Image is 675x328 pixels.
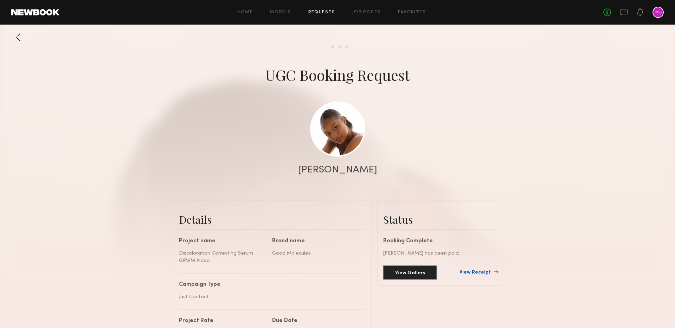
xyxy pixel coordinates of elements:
[179,250,267,264] div: Discoloration Correcting Serum GRWM Video
[272,318,360,324] div: Due Date
[179,293,360,301] div: Just Content
[398,10,426,15] a: Favorites
[265,65,410,85] div: UGC Booking Request
[298,165,377,175] div: [PERSON_NAME]
[179,318,267,324] div: Project Rate
[383,250,496,257] div: [PERSON_NAME] has been paid.
[179,238,267,244] div: Project name
[308,10,335,15] a: Requests
[270,10,291,15] a: Models
[459,270,496,275] a: View Receipt
[179,282,360,288] div: Campaign Type
[383,212,496,227] div: Status
[237,10,253,15] a: Home
[272,238,360,244] div: Brand name
[383,265,437,280] button: View Gallery
[352,10,381,15] a: Job Posts
[272,250,360,257] div: Good Molecules
[179,212,365,227] div: Details
[383,238,496,244] div: Booking Complete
